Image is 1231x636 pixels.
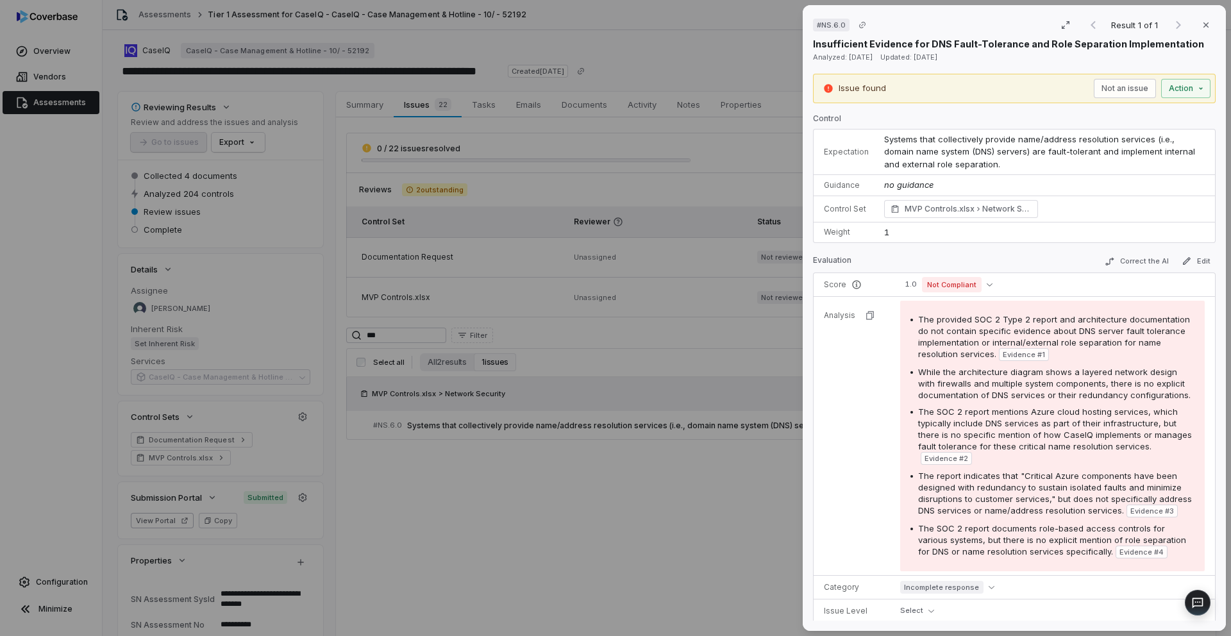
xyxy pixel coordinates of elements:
p: Control Set [824,204,869,214]
p: Issue found [839,82,886,95]
span: While the architecture diagram shows a layered network design with firewalls and multiple system ... [918,367,1191,400]
p: Insufficient Evidence for DNS Fault-Tolerance and Role Separation Implementation [813,37,1204,51]
span: The SOC 2 report documents role-based access controls for various systems, but there is no explic... [918,523,1186,556]
p: Evaluation [813,255,851,271]
span: Updated: [DATE] [880,53,937,62]
button: Correct the AI [1100,254,1174,269]
span: Incomplete response [900,581,984,594]
p: Result 1 of 1 [1111,18,1160,32]
button: Action [1161,79,1210,98]
span: Evidence # 3 [1130,506,1174,516]
button: Copy link [851,13,874,37]
p: Issue Level [824,606,885,616]
p: Category [824,582,885,592]
span: Not Compliant [922,277,982,292]
button: Edit [1177,253,1216,269]
p: Score [824,280,885,290]
span: Evidence # 2 [925,453,968,464]
button: 1.0Not Compliant [900,277,998,292]
span: # NS.6.0 [817,20,846,30]
button: Not an issue [1094,79,1156,98]
span: 1 [884,227,889,237]
span: no guidance [884,180,934,190]
span: Systems that collectively provide name/address resolution services (i.e., domain name system (DNS... [884,134,1198,169]
span: MVP Controls.xlsx Network Security [905,203,1032,215]
span: Evidence # 1 [1003,349,1045,360]
span: The provided SOC 2 Type 2 report and architecture documentation do not contain specific evidence ... [918,314,1190,359]
span: Evidence # 4 [1119,547,1164,557]
p: Guidance [824,180,869,190]
button: Select [900,603,939,619]
span: The report indicates that "Critical Azure components have been designed with redundancy to sustai... [918,471,1192,515]
p: Analysis [824,310,855,321]
span: The SOC 2 report mentions Azure cloud hosting services, which typically include DNS services as p... [918,406,1192,451]
p: Control [813,113,1216,129]
p: Weight [824,227,869,237]
span: Analyzed: [DATE] [813,53,873,62]
p: Expectation [824,147,869,157]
